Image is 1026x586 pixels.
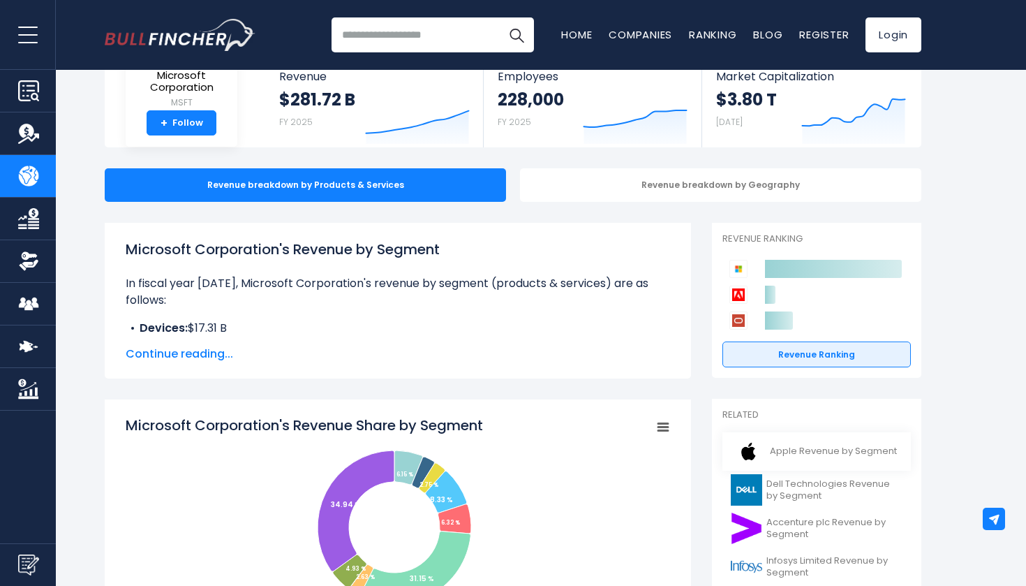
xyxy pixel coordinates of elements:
img: Ownership [18,251,39,272]
img: DELL logo [731,474,762,506]
small: MSFT [137,96,226,109]
tspan: Microsoft Corporation's Revenue Share by Segment [126,416,483,435]
span: Dell Technologies Revenue by Segment [766,478,902,502]
a: Blog [753,27,782,42]
span: Market Capitalization [716,70,906,83]
a: Go to homepage [105,19,255,51]
img: Oracle Corporation competitors logo [729,312,748,330]
span: Revenue [279,70,470,83]
a: Login [865,17,921,52]
img: ACN logo [731,513,762,544]
tspan: 6.32 % [441,519,460,527]
li: $17.31 B [126,320,670,337]
a: Infosys Limited Revenue by Segment [722,548,911,586]
div: Revenue breakdown by Geography [520,168,921,202]
strong: + [161,117,168,130]
tspan: 6.15 % [396,471,413,478]
small: FY 2025 [498,116,531,128]
tspan: 8.33 % [430,495,453,505]
img: Adobe competitors logo [729,286,748,304]
a: Dell Technologies Revenue by Segment [722,471,911,509]
tspan: 4.93 % [345,565,366,573]
a: Revenue Ranking [722,342,911,368]
p: In fiscal year [DATE], Microsoft Corporation's revenue by segment (products & services) are as fo... [126,275,670,309]
img: Microsoft Corporation competitors logo [729,260,748,278]
span: Microsoft Corporation [137,70,226,93]
h1: Microsoft Corporation's Revenue by Segment [126,239,670,260]
p: Related [722,409,911,421]
a: Accenture plc Revenue by Segment [722,509,911,548]
span: Employees [498,70,687,83]
span: Apple Revenue by Segment [770,446,897,457]
tspan: 34.94 % [331,499,361,510]
span: Infosys Limited Revenue by Segment [766,555,902,579]
a: +Follow [147,110,216,135]
a: Employees 228,000 FY 2025 [484,57,701,147]
small: [DATE] [716,116,743,128]
div: Revenue breakdown by Products & Services [105,168,506,202]
a: Register [799,27,849,42]
strong: $3.80 T [716,89,777,110]
img: AAPL logo [731,436,766,467]
a: Market Capitalization $3.80 T [DATE] [702,57,920,147]
img: Bullfincher logo [105,19,255,51]
small: FY 2025 [279,116,313,128]
button: Search [499,17,534,52]
tspan: 2.63 % [356,573,375,581]
img: INFY logo [731,551,762,583]
a: Revenue $281.72 B FY 2025 [265,57,484,147]
a: Home [561,27,592,42]
span: Accenture plc Revenue by Segment [766,517,902,541]
a: Apple Revenue by Segment [722,432,911,471]
strong: 228,000 [498,89,564,110]
tspan: 31.15 % [410,573,434,584]
b: Devices: [140,320,188,336]
span: Continue reading... [126,346,670,362]
strong: $281.72 B [279,89,355,110]
a: Companies [609,27,672,42]
p: Revenue Ranking [722,233,911,245]
tspan: 2.75 % [419,481,438,489]
a: Ranking [689,27,736,42]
